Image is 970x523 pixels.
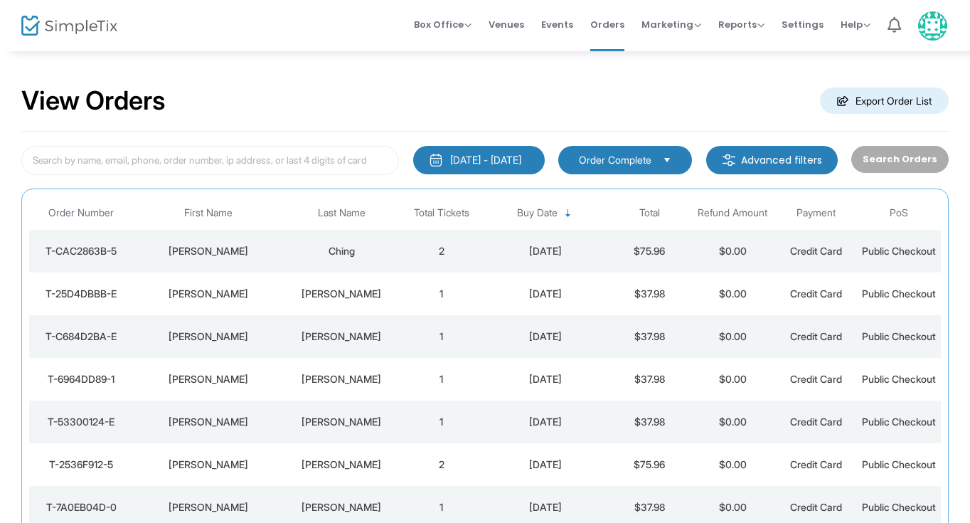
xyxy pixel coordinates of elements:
td: $37.98 [608,273,691,315]
th: Total [608,196,691,230]
div: 8/22/2025 [486,244,604,258]
img: filter [722,153,736,167]
div: Simmons [287,415,396,429]
div: Michael [137,244,279,258]
span: Credit Card [790,373,842,385]
span: Last Name [318,207,366,219]
m-button: Export Order List [820,88,949,114]
span: Buy Date [517,207,558,219]
span: Order Number [48,207,114,219]
span: Credit Card [790,458,842,470]
span: Credit Card [790,287,842,300]
span: Credit Card [790,330,842,342]
div: Niko [137,415,279,429]
m-button: Advanced filters [706,146,838,174]
td: 2 [400,230,483,273]
span: Public Checkout [862,416,936,428]
div: T-C684D2BA-E [33,329,129,344]
span: Public Checkout [862,458,936,470]
td: $37.98 [608,358,691,401]
td: $75.96 [608,443,691,486]
div: T-6964DD89-1 [33,372,129,386]
span: Payment [796,207,836,219]
div: T-7A0EB04D-0 [33,500,129,514]
span: Public Checkout [862,373,936,385]
span: PoS [890,207,908,219]
span: Reports [718,18,764,31]
td: $37.98 [608,401,691,443]
td: $0.00 [691,443,774,486]
div: Ching [287,244,396,258]
div: Alexandra [137,329,279,344]
div: [DATE] - [DATE] [450,153,521,167]
div: 8/22/2025 [486,287,604,301]
h2: View Orders [21,85,166,117]
button: [DATE] - [DATE] [413,146,545,174]
span: Events [541,6,573,43]
span: Order Complete [579,153,651,167]
td: $0.00 [691,273,774,315]
span: Box Office [414,18,471,31]
td: 1 [400,358,483,401]
span: Credit Card [790,501,842,513]
div: T-25D4DBBB-E [33,287,129,301]
div: Boyd [287,329,396,344]
input: Search by name, email, phone, order number, ip address, or last 4 digits of card [21,146,399,175]
div: 8/22/2025 [486,415,604,429]
div: 8/22/2025 [486,500,604,514]
td: $0.00 [691,315,774,358]
div: Katherine [137,287,279,301]
span: Orders [590,6,624,43]
td: $37.98 [608,315,691,358]
td: $0.00 [691,230,774,273]
div: T-CAC2863B-5 [33,244,129,258]
td: $75.96 [608,230,691,273]
div: 8/22/2025 [486,329,604,344]
div: 8/22/2025 [486,458,604,472]
div: T-53300124-E [33,415,129,429]
div: Kraemer [287,372,396,386]
div: T-2536F912-5 [33,458,129,472]
span: Public Checkout [862,330,936,342]
span: Credit Card [790,416,842,428]
div: Nicole [137,500,279,514]
span: Public Checkout [862,501,936,513]
td: 1 [400,401,483,443]
th: Refund Amount [691,196,774,230]
td: 1 [400,273,483,315]
div: Burke [287,287,396,301]
div: Thomas [287,458,396,472]
td: 1 [400,315,483,358]
span: Settings [782,6,824,43]
span: Credit Card [790,245,842,257]
td: $0.00 [691,401,774,443]
span: First Name [184,207,233,219]
button: Select [657,152,677,168]
span: Public Checkout [862,245,936,257]
span: Sortable [563,208,574,219]
span: Public Checkout [862,287,936,300]
img: monthly [429,153,443,167]
div: 8/22/2025 [486,372,604,386]
span: Help [841,18,870,31]
td: $0.00 [691,358,774,401]
div: Larson [287,500,396,514]
span: Marketing [641,18,701,31]
div: Quinn [137,458,279,472]
span: Venues [489,6,524,43]
div: Katie [137,372,279,386]
td: 2 [400,443,483,486]
th: Total Tickets [400,196,483,230]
